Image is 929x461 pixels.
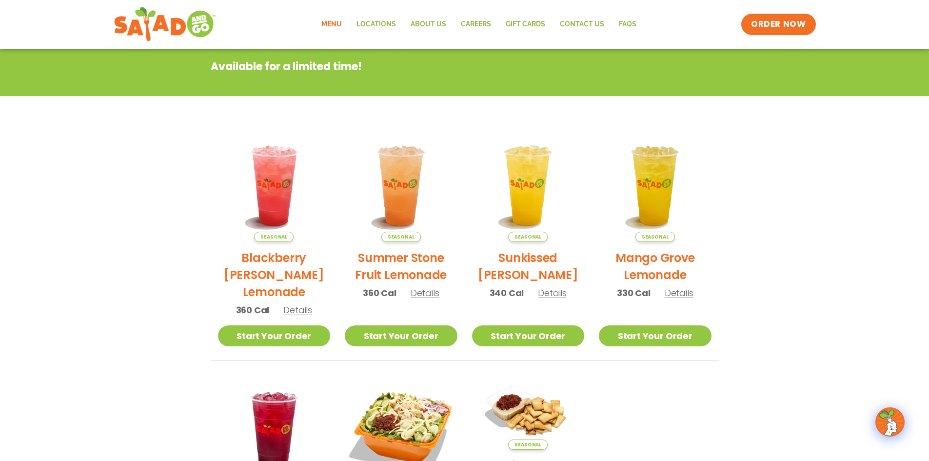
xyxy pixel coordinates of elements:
a: Careers [454,13,498,36]
span: Details [665,287,693,299]
span: Details [283,304,312,316]
img: Product photo for Blackberry Bramble Lemonade [218,129,331,242]
span: 340 Cal [490,286,524,300]
a: GIFT CARDS [498,13,553,36]
a: Locations [349,13,403,36]
h2: Blackberry [PERSON_NAME] Lemonade [218,249,331,301]
span: 330 Cal [617,286,651,300]
img: wpChatIcon [876,408,904,436]
a: About Us [403,13,454,36]
a: Menu [314,13,349,36]
a: Start Your Order [218,325,331,346]
a: Start Your Order [599,325,712,346]
span: Details [411,287,439,299]
span: Details [538,287,567,299]
a: FAQs [612,13,644,36]
span: Seasonal [508,232,548,242]
nav: Menu [314,13,644,36]
img: Product photo for Mango Grove Lemonade [599,129,712,242]
span: Seasonal [254,232,294,242]
h2: Summer Stone Fruit Lemonade [345,249,457,283]
span: Seasonal [381,232,421,242]
span: Seasonal [508,440,548,450]
a: Contact Us [553,13,612,36]
img: Product photo for Sunkissed Yuzu Lemonade [472,129,585,242]
p: Available for a limited time! [211,59,640,75]
span: Seasonal [635,232,675,242]
span: ORDER NOW [751,19,806,30]
span: 360 Cal [236,303,270,317]
img: Product photo for Sundried Tomato Hummus & Pita Chips [472,375,585,450]
a: Start Your Order [472,325,585,346]
a: Start Your Order [345,325,457,346]
h2: Sunkissed [PERSON_NAME] [472,249,585,283]
img: new-SAG-logo-768×292 [114,5,217,44]
a: ORDER NOW [741,14,815,35]
span: 360 Cal [363,286,396,300]
h2: Mango Grove Lemonade [599,249,712,283]
img: Product photo for Summer Stone Fruit Lemonade [345,129,457,242]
